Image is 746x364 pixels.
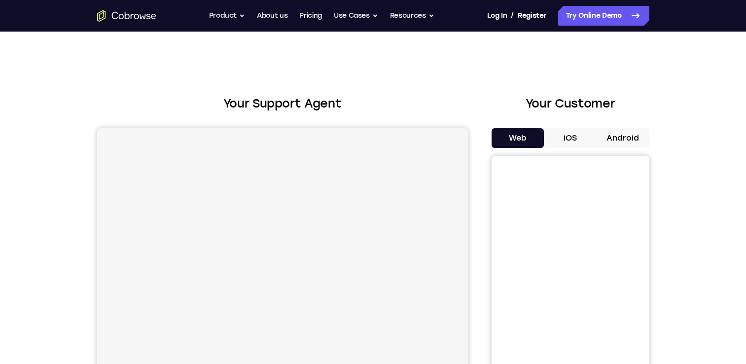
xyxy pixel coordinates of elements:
[299,6,322,26] a: Pricing
[558,6,649,26] a: Try Online Demo
[334,6,378,26] button: Use Cases
[511,10,514,22] span: /
[492,95,649,112] h2: Your Customer
[97,95,468,112] h2: Your Support Agent
[97,10,156,22] a: Go to the home page
[544,128,597,148] button: iOS
[518,6,546,26] a: Register
[487,6,507,26] a: Log In
[597,128,649,148] button: Android
[209,6,246,26] button: Product
[390,6,434,26] button: Resources
[492,128,544,148] button: Web
[257,6,287,26] a: About us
